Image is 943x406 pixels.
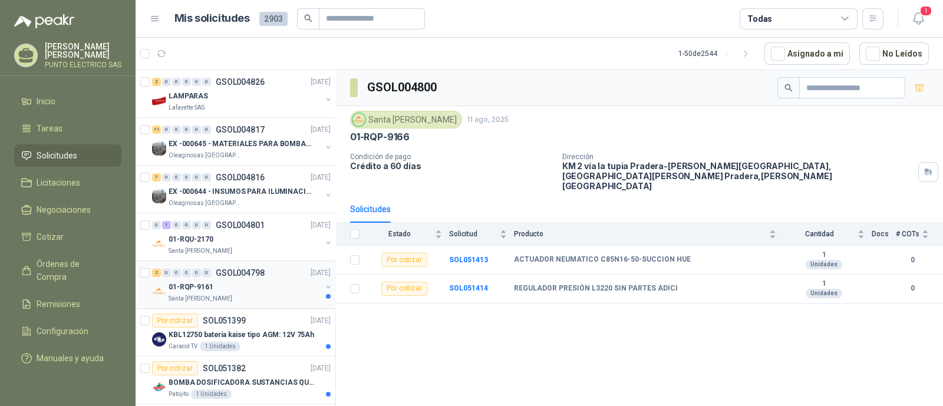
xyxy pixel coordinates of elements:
span: Negociaciones [37,203,91,216]
span: Configuración [37,325,88,338]
p: Condición de pago [350,153,553,161]
div: Por cotizar [152,361,198,375]
p: [DATE] [311,172,331,183]
p: SOL051399 [203,316,246,325]
b: ACTUADOR NEUMATICO C85N16-50-SUCCION HUE [514,255,691,265]
img: Company Logo [152,189,166,203]
th: Solicitud [449,223,514,246]
div: 11 [152,126,161,134]
span: Producto [514,230,767,238]
p: 01-RQP-9161 [169,282,213,293]
p: 11 ago, 2025 [467,114,509,126]
span: Manuales y ayuda [37,352,104,365]
img: Company Logo [352,113,365,126]
div: 0 [162,173,171,181]
span: Cotizar [37,230,64,243]
p: PUNTO ELECTRICO SAS [45,61,121,68]
div: 1 Unidades [200,342,240,351]
a: 2 0 0 0 0 0 GSOL004826[DATE] Company LogoLAMPARASLafayette SAS [152,75,333,113]
p: [DATE] [311,77,331,88]
span: Remisiones [37,298,80,311]
p: 01-RQP-9166 [350,131,410,143]
a: SOL051414 [449,284,488,292]
span: 2903 [259,12,288,26]
p: Santa [PERSON_NAME] [169,246,232,256]
h1: Mis solicitudes [174,10,250,27]
p: Caracol TV [169,342,197,351]
a: SOL051413 [449,256,488,264]
a: Por cotizarSOL051399[DATE] Company LogoKBL12750 batería kaise tipo AGM: 12V 75AhCaracol TV1 Unidades [136,309,335,357]
div: Unidades [806,260,842,269]
a: 7 0 0 0 0 0 GSOL004816[DATE] Company LogoEX -000644 - INSUMOS PARA ILUMINACIONN ZONA DE CLAOleagi... [152,170,333,208]
a: Órdenes de Compra [14,253,121,288]
span: Inicio [37,95,55,108]
div: 0 [182,126,191,134]
div: 0 [152,221,161,229]
p: 01-RQU-2170 [169,234,213,245]
th: Cantidad [783,223,872,246]
span: search [784,84,793,92]
span: Solicitud [449,230,497,238]
div: 0 [202,269,211,277]
div: 0 [192,78,201,86]
div: 1 Unidades [191,390,232,399]
button: Asignado a mi [764,42,850,65]
span: Órdenes de Compra [37,258,110,283]
a: 0 1 0 0 0 0 GSOL004801[DATE] Company Logo01-RQU-2170Santa [PERSON_NAME] [152,218,333,256]
p: Oleaginosas [GEOGRAPHIC_DATA][PERSON_NAME] [169,151,243,160]
p: Santa [PERSON_NAME] [169,294,232,303]
p: BOMBA DOSIFICADORA SUSTANCIAS QUIMICAS [169,377,315,388]
p: GSOL004817 [216,126,265,134]
span: Estado [367,230,433,238]
p: [DATE] [311,268,331,279]
p: [DATE] [311,124,331,136]
div: 0 [182,269,191,277]
p: Lafayette SAS [169,103,205,113]
p: [DATE] [311,315,331,326]
th: Docs [872,223,896,246]
div: Solicitudes [350,203,391,216]
a: Remisiones [14,293,121,315]
b: 0 [896,283,929,294]
span: Licitaciones [37,176,80,189]
p: KBL12750 batería kaise tipo AGM: 12V 75Ah [169,329,314,341]
img: Company Logo [152,380,166,394]
div: 0 [172,269,181,277]
a: Negociaciones [14,199,121,221]
a: Inicio [14,90,121,113]
div: 0 [202,173,211,181]
p: [DATE] [311,220,331,231]
img: Company Logo [152,332,166,346]
img: Logo peakr [14,14,74,28]
a: Tareas [14,117,121,140]
div: 0 [172,126,181,134]
b: REGULADOR PRESIÓN L3220 SIN PARTES ADICI [514,284,678,293]
div: Santa [PERSON_NAME] [350,111,462,128]
p: EX -000645 - MATERIALES PARA BOMBAS STANDBY PLANTA [169,138,315,150]
a: Manuales y ayuda [14,347,121,369]
div: Unidades [806,289,842,298]
div: Por cotizar [381,282,427,296]
p: GSOL004798 [216,269,265,277]
div: 1 - 50 de 2544 [678,44,755,63]
div: 0 [202,126,211,134]
div: 0 [182,173,191,181]
p: KM 2 vía la tupia Pradera-[PERSON_NAME][GEOGRAPHIC_DATA], [GEOGRAPHIC_DATA][PERSON_NAME] Pradera ... [562,161,914,191]
div: 0 [192,126,201,134]
div: 0 [182,78,191,86]
a: Licitaciones [14,171,121,194]
button: No Leídos [859,42,929,65]
span: search [304,14,312,22]
p: EX -000644 - INSUMOS PARA ILUMINACIONN ZONA DE CLA [169,186,315,197]
th: Producto [514,223,783,246]
div: 0 [162,269,171,277]
div: Por cotizar [152,313,198,328]
a: Configuración [14,320,121,342]
div: 0 [192,173,201,181]
span: # COTs [896,230,919,238]
div: 0 [182,221,191,229]
div: 0 [202,78,211,86]
p: LAMPARAS [169,91,208,102]
span: 1 [919,5,932,16]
